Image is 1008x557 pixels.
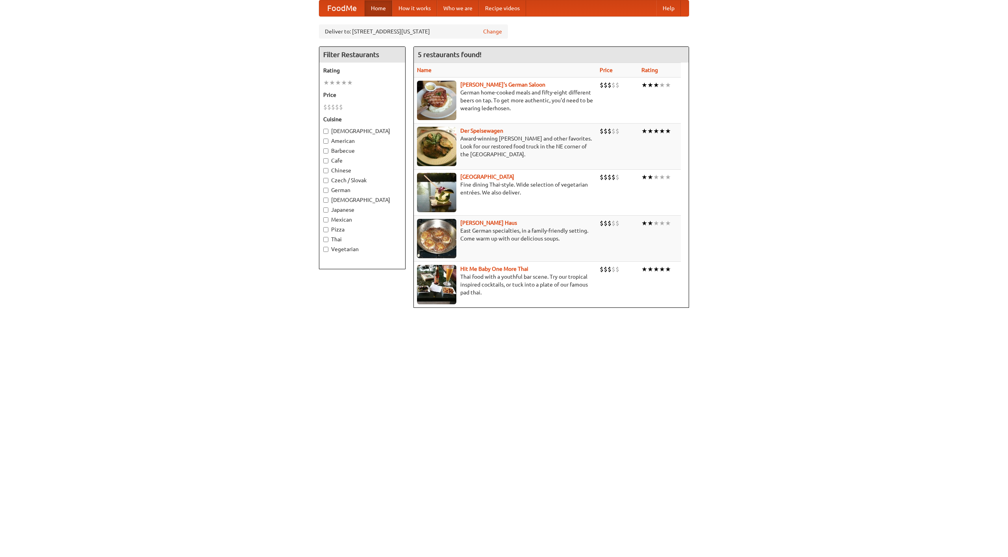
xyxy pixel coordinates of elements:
label: American [323,137,401,145]
li: ★ [647,81,653,89]
label: [DEMOGRAPHIC_DATA] [323,196,401,204]
label: [DEMOGRAPHIC_DATA] [323,127,401,135]
li: $ [615,127,619,135]
li: $ [615,219,619,228]
li: ★ [329,78,335,87]
p: East German specialties, in a family-friendly setting. Come warm up with our delicious soups. [417,227,593,242]
a: FoodMe [319,0,365,16]
li: $ [604,173,608,181]
h5: Cuisine [323,115,401,123]
li: $ [331,103,335,111]
li: $ [600,127,604,135]
li: $ [608,265,611,274]
label: Chinese [323,167,401,174]
li: $ [600,173,604,181]
img: babythai.jpg [417,265,456,304]
img: esthers.jpg [417,81,456,120]
li: $ [608,81,611,89]
li: $ [604,81,608,89]
li: $ [615,173,619,181]
p: German home-cooked meals and fifty-eight different beers on tap. To get more authentic, you'd nee... [417,89,593,112]
input: American [323,139,328,144]
p: Fine dining Thai-style. Wide selection of vegetarian entrées. We also deliver. [417,181,593,196]
input: Mexican [323,217,328,222]
a: [GEOGRAPHIC_DATA] [460,174,514,180]
a: Change [483,28,502,35]
li: ★ [665,219,671,228]
label: Thai [323,235,401,243]
p: Thai food with a youthful bar scene. Try our tropical inspired cocktails, or tuck into a plate of... [417,273,593,296]
a: Der Speisewagen [460,128,503,134]
a: Hit Me Baby One More Thai [460,266,528,272]
a: Name [417,67,432,73]
img: satay.jpg [417,173,456,212]
li: $ [608,127,611,135]
li: ★ [647,219,653,228]
label: Vegetarian [323,245,401,253]
li: $ [604,219,608,228]
li: $ [611,127,615,135]
li: $ [608,219,611,228]
li: ★ [653,173,659,181]
h4: Filter Restaurants [319,47,405,63]
input: Thai [323,237,328,242]
a: Rating [641,67,658,73]
li: $ [323,103,327,111]
li: ★ [323,78,329,87]
a: [PERSON_NAME]'s German Saloon [460,81,545,88]
input: Chinese [323,168,328,173]
li: ★ [641,81,647,89]
input: [DEMOGRAPHIC_DATA] [323,198,328,203]
li: ★ [641,219,647,228]
label: Japanese [323,206,401,214]
li: $ [604,127,608,135]
li: ★ [335,78,341,87]
li: ★ [641,265,647,274]
li: ★ [659,81,665,89]
h5: Rating [323,67,401,74]
li: $ [611,173,615,181]
input: Barbecue [323,148,328,154]
li: $ [615,265,619,274]
li: $ [600,81,604,89]
li: $ [608,173,611,181]
a: Price [600,67,613,73]
label: Mexican [323,216,401,224]
li: ★ [647,173,653,181]
ng-pluralize: 5 restaurants found! [418,51,482,58]
li: ★ [641,127,647,135]
li: ★ [665,265,671,274]
input: [DEMOGRAPHIC_DATA] [323,129,328,134]
li: ★ [647,265,653,274]
li: $ [335,103,339,111]
li: $ [615,81,619,89]
li: ★ [641,173,647,181]
li: $ [611,219,615,228]
label: Pizza [323,226,401,233]
li: ★ [659,127,665,135]
li: ★ [653,81,659,89]
h5: Price [323,91,401,99]
li: $ [327,103,331,111]
img: speisewagen.jpg [417,127,456,166]
input: Japanese [323,207,328,213]
li: ★ [647,127,653,135]
label: Barbecue [323,147,401,155]
li: ★ [665,173,671,181]
b: [PERSON_NAME] Haus [460,220,517,226]
li: ★ [659,265,665,274]
li: $ [339,103,343,111]
li: ★ [653,265,659,274]
input: German [323,188,328,193]
li: $ [604,265,608,274]
img: kohlhaus.jpg [417,219,456,258]
li: $ [600,265,604,274]
a: Help [656,0,681,16]
label: German [323,186,401,194]
li: $ [611,81,615,89]
input: Cafe [323,158,328,163]
li: ★ [341,78,347,87]
input: Czech / Slovak [323,178,328,183]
